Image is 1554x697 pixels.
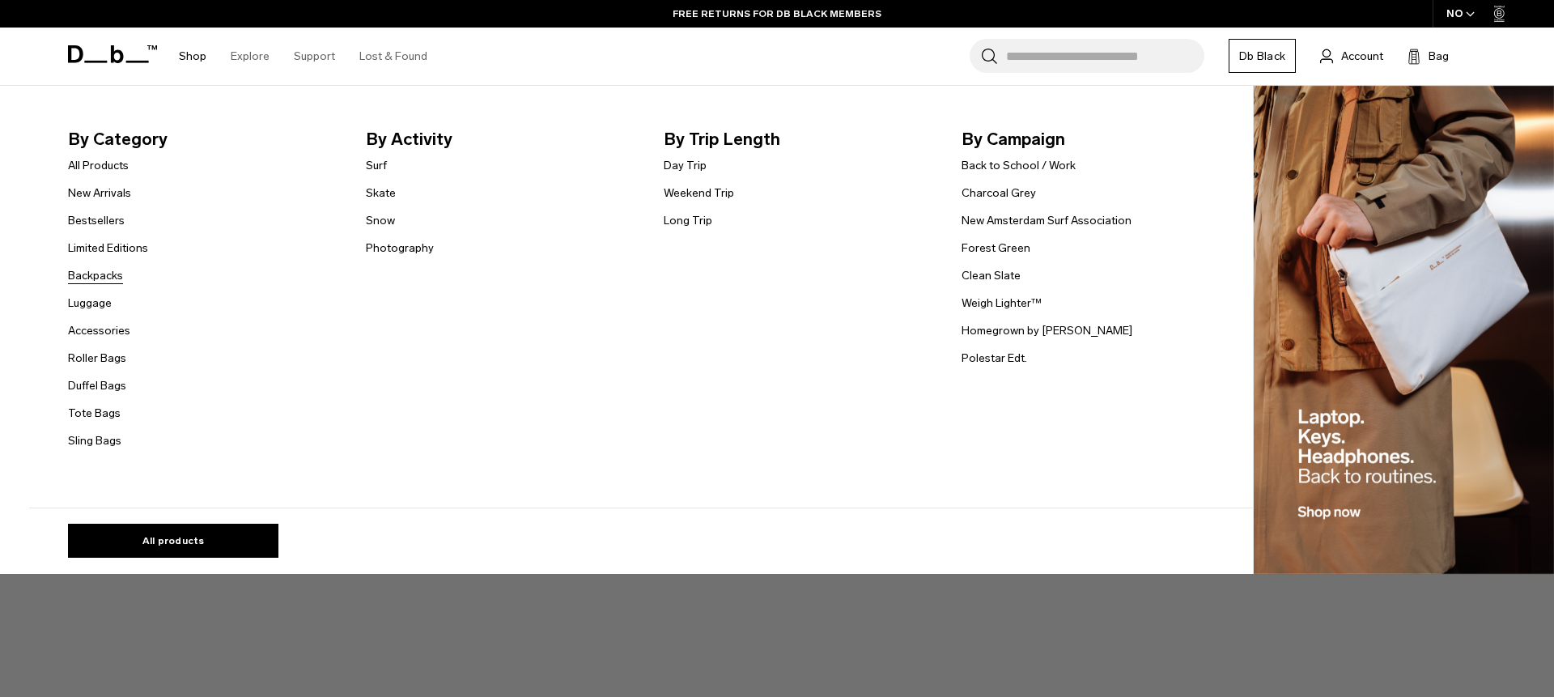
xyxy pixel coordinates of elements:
[664,126,936,152] span: By Trip Length
[962,240,1030,257] a: Forest Green
[179,28,206,85] a: Shop
[68,524,278,558] a: All products
[68,157,129,174] a: All Products
[366,126,638,152] span: By Activity
[68,240,148,257] a: Limited Editions
[366,157,387,174] a: Surf
[167,28,439,85] nav: Main Navigation
[962,350,1027,367] a: Polestar Edt.
[68,212,125,229] a: Bestsellers
[359,28,427,85] a: Lost & Found
[673,6,881,21] a: FREE RETURNS FOR DB BLACK MEMBERS
[1341,48,1383,65] span: Account
[1408,46,1449,66] button: Bag
[664,212,712,229] a: Long Trip
[68,322,130,339] a: Accessories
[68,405,121,422] a: Tote Bags
[366,212,395,229] a: Snow
[1320,46,1383,66] a: Account
[962,295,1042,312] a: Weigh Lighter™
[68,295,112,312] a: Luggage
[366,185,396,202] a: Skate
[962,185,1036,202] a: Charcoal Grey
[68,432,121,449] a: Sling Bags
[68,185,131,202] a: New Arrivals
[664,157,707,174] a: Day Trip
[962,267,1021,284] a: Clean Slate
[231,28,270,85] a: Explore
[962,126,1233,152] span: By Campaign
[664,185,734,202] a: Weekend Trip
[1254,86,1554,575] img: Db
[294,28,335,85] a: Support
[962,212,1132,229] a: New Amsterdam Surf Association
[68,377,126,394] a: Duffel Bags
[962,157,1076,174] a: Back to School / Work
[1229,39,1296,73] a: Db Black
[68,267,123,284] a: Backpacks
[68,350,126,367] a: Roller Bags
[962,322,1132,339] a: Homegrown by [PERSON_NAME]
[1429,48,1449,65] span: Bag
[68,126,340,152] span: By Category
[366,240,434,257] a: Photography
